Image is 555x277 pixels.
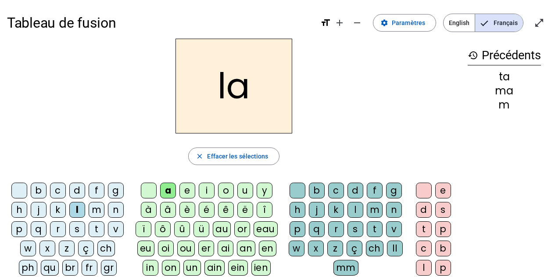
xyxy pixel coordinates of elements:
div: oi [158,241,174,256]
div: an [237,241,255,256]
div: un [183,260,201,276]
div: g [108,183,124,198]
div: fr [82,260,97,276]
mat-icon: close [196,152,204,160]
div: û [174,221,190,237]
div: ein [228,260,248,276]
div: w [20,241,36,256]
div: z [327,241,343,256]
mat-icon: format_size [320,18,331,28]
h1: Tableau de fusion [7,9,313,37]
span: Effacer les sélections [207,151,268,162]
div: c [50,183,66,198]
div: v [386,221,402,237]
span: Paramètres [392,18,425,28]
h2: la [175,39,292,133]
div: h [290,202,305,218]
div: ain [204,260,225,276]
button: Effacer les sélections [188,147,279,165]
div: p [435,260,451,276]
mat-icon: remove [352,18,362,28]
div: en [259,241,276,256]
div: m [89,202,104,218]
div: é [199,202,215,218]
div: î [257,202,272,218]
div: b [309,183,325,198]
div: ch [366,241,383,256]
div: ë [237,202,253,218]
mat-button-toggle-group: Language selection [443,14,523,32]
div: ch [97,241,115,256]
div: a [160,183,176,198]
h3: Précédents [468,46,541,65]
div: v [108,221,124,237]
div: c [328,183,344,198]
button: Entrer en plein écran [530,14,548,32]
div: m [367,202,383,218]
div: l [416,260,432,276]
div: s [435,202,451,218]
div: ta [468,72,541,82]
div: ï [136,221,151,237]
button: Diminuer la taille de la police [348,14,366,32]
div: in [143,260,158,276]
div: mm [333,260,358,276]
div: c [416,241,432,256]
div: ê [218,202,234,218]
div: z [59,241,75,256]
div: h [11,202,27,218]
div: j [309,202,325,218]
div: ph [19,260,37,276]
div: t [416,221,432,237]
div: er [198,241,214,256]
div: au [213,221,231,237]
div: l [69,202,85,218]
div: br [62,260,78,276]
div: ai [218,241,233,256]
div: e [179,183,195,198]
mat-icon: open_in_full [534,18,544,28]
div: e [435,183,451,198]
div: eu [137,241,154,256]
div: j [31,202,47,218]
div: or [234,221,250,237]
mat-icon: settings [380,19,388,27]
div: l [347,202,363,218]
div: ien [251,260,271,276]
div: p [435,221,451,237]
div: s [347,221,363,237]
div: q [31,221,47,237]
div: w [289,241,304,256]
span: Français [475,14,523,32]
div: r [328,221,344,237]
div: ou [177,241,195,256]
div: è [179,202,195,218]
div: f [89,183,104,198]
div: ô [155,221,171,237]
div: ll [387,241,403,256]
div: d [416,202,432,218]
div: ç [347,241,362,256]
div: k [50,202,66,218]
div: r [50,221,66,237]
div: t [89,221,104,237]
div: d [69,183,85,198]
div: t [367,221,383,237]
mat-icon: history [468,50,478,61]
div: n [108,202,124,218]
button: Paramètres [373,14,436,32]
div: x [308,241,324,256]
div: ma [468,86,541,96]
div: q [309,221,325,237]
div: p [11,221,27,237]
mat-icon: add [334,18,345,28]
div: p [290,221,305,237]
div: eau [254,221,278,237]
div: u [237,183,253,198]
div: à [141,202,157,218]
div: qu [41,260,59,276]
div: s [69,221,85,237]
div: y [257,183,272,198]
div: gr [101,260,117,276]
div: b [435,241,451,256]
